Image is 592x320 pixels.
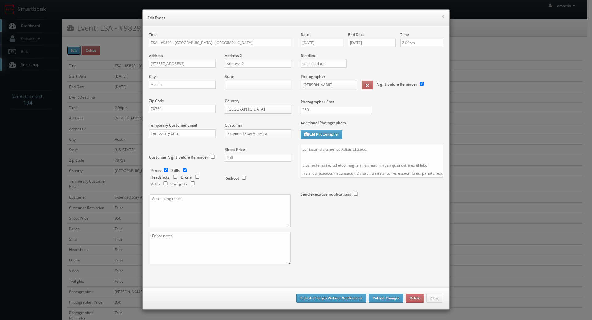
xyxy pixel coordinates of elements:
[301,145,443,178] textarea: Lor ipsumd sitamet co Adipis Elitsedd. Eiusmo temp inci utl etdo magna ali enimadmin ven quisnost...
[225,60,291,68] input: Address 2
[406,294,424,303] button: Delete
[225,98,239,103] label: Country
[149,39,291,47] input: Title
[348,32,364,37] label: End Date
[376,82,417,87] label: Night Before Reminder
[150,168,161,173] label: Panos
[296,53,448,58] label: Deadline
[224,176,239,181] label: Reshoot
[149,123,197,128] label: Temporary Customer Email
[150,181,160,187] label: Video
[149,129,216,137] input: Temporary Email
[225,74,234,79] label: State
[228,130,283,138] span: Extended Stay America
[150,175,170,180] label: Headshots
[369,294,403,303] button: Publish Changes
[301,192,351,197] label: Send executive notifications
[301,81,357,89] a: [PERSON_NAME]
[426,294,443,303] button: Close
[149,81,216,89] input: City
[296,294,366,303] button: Publish Changes Without Notifications
[400,32,409,37] label: Time
[348,39,396,47] input: Select a date
[301,74,325,79] label: Photographer
[149,98,164,103] label: Zip Code
[441,14,445,18] button: ×
[301,39,343,47] input: Select a date
[225,123,242,128] label: Customer
[181,175,192,180] label: Drone
[225,129,291,138] a: Extended Stay America
[225,105,291,114] a: [GEOGRAPHIC_DATA]
[225,53,242,58] label: Address 2
[301,106,372,114] input: Photographer Cost
[301,120,443,128] label: Additional Photographers
[301,32,309,37] label: Date
[149,155,208,160] label: Customer Night Before Reminder
[171,181,187,187] label: Twilights
[228,105,283,113] span: [GEOGRAPHIC_DATA]
[147,15,445,21] h6: Edit Event
[296,99,448,104] label: Photographer Cost
[301,130,342,139] button: Add Photographer
[225,147,245,152] label: Shoot Price
[301,60,347,68] input: select a date
[149,32,157,37] label: Title
[171,168,180,173] label: Stills
[225,154,291,162] input: Shoot Price
[149,60,216,68] input: Address
[149,105,216,113] input: Zip Code
[149,74,156,79] label: City
[303,81,349,89] span: [PERSON_NAME]
[149,53,163,58] label: Address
